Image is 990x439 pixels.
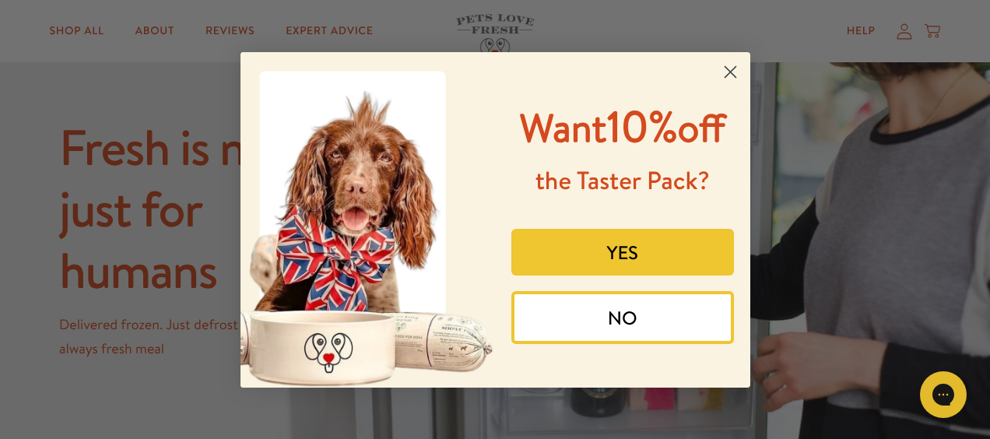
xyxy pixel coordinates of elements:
[717,58,744,86] button: Close dialog
[520,101,607,155] span: Want
[240,52,496,388] img: 8afefe80-1ef6-417a-b86b-9520c2248d41.jpeg
[511,291,734,344] button: NO
[535,163,710,198] span: the Taster Pack?
[677,101,725,155] span: off
[912,366,974,423] iframe: Gorgias live chat messenger
[520,96,726,156] span: 10%
[511,229,734,276] button: YES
